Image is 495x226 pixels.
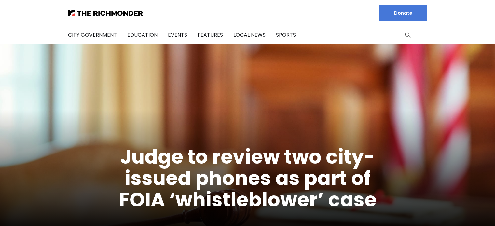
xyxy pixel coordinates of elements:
a: Local News [233,31,266,39]
button: Search this site [403,30,413,40]
a: Donate [379,5,427,21]
img: The Richmonder [68,10,143,16]
a: City Government [68,31,117,39]
a: Events [168,31,187,39]
a: Education [127,31,158,39]
a: Judge to review two city-issued phones as part of FOIA ‘whistleblower’ case [119,143,377,213]
iframe: portal-trigger [440,194,495,226]
a: Sports [276,31,296,39]
a: Features [198,31,223,39]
